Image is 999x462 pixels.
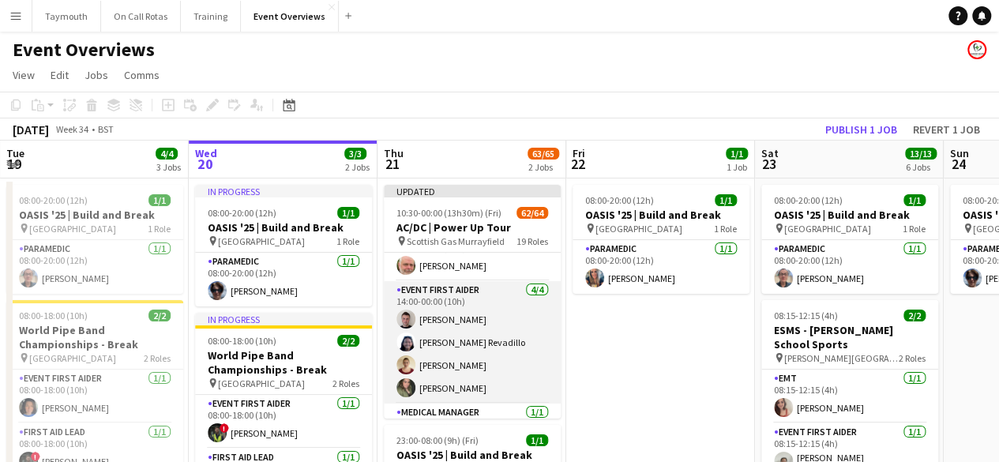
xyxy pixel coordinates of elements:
div: [DATE] [13,122,49,137]
app-user-avatar: Operations Manager [967,40,986,59]
span: Week 34 [52,123,92,135]
app-job-card: 08:00-20:00 (12h)1/1OASIS '25 | Build and Break [GEOGRAPHIC_DATA]1 RoleParamedic1/108:00-20:00 (1... [761,185,938,294]
span: 08:15-12:15 (4h) [774,310,838,321]
h3: OASIS '25 | Build and Break [195,220,372,235]
span: 3/3 [344,148,366,160]
h3: OASIS '25 | Build and Break [6,208,183,222]
span: Sun [950,146,969,160]
button: Event Overviews [241,1,339,32]
h3: World Pipe Band Championships - Break [195,348,372,377]
span: 4/4 [156,148,178,160]
a: Comms [118,65,166,85]
app-card-role: Event First Aider1/108:00-18:00 (10h)![PERSON_NAME] [195,395,372,449]
span: 24 [948,155,969,173]
span: 63/65 [528,148,559,160]
span: 1/1 [148,194,171,206]
h3: AC/DC | Power Up Tour [384,220,561,235]
span: Tue [6,146,24,160]
button: On Call Rotas [101,1,181,32]
span: 22 [570,155,585,173]
app-job-card: Updated10:30-00:00 (13h30m) (Fri)62/64AC/DC | Power Up Tour Scottish Gas Murrayfield19 RolesGroun... [384,185,561,419]
div: 2 Jobs [528,161,558,173]
app-card-role: Paramedic1/108:00-20:00 (12h)[PERSON_NAME] [6,240,183,294]
h3: World Pipe Band Championships - Break [6,323,183,351]
span: [GEOGRAPHIC_DATA] [218,235,305,247]
a: Jobs [78,65,115,85]
h3: OASIS '25 | Build and Break [573,208,749,222]
span: 1 Role [903,223,926,235]
span: 62/64 [516,207,548,219]
div: 6 Jobs [906,161,936,173]
app-card-role: EMT1/108:15-12:15 (4h)[PERSON_NAME] [761,370,938,423]
span: [GEOGRAPHIC_DATA] [784,223,871,235]
div: 3 Jobs [156,161,181,173]
span: 08:00-20:00 (12h) [774,194,843,206]
span: View [13,68,35,82]
app-card-role: Paramedic1/108:00-20:00 (12h)[PERSON_NAME] [761,240,938,294]
app-card-role: Paramedic1/108:00-20:00 (12h)[PERSON_NAME] [573,240,749,294]
app-job-card: In progress08:00-20:00 (12h)1/1OASIS '25 | Build and Break [GEOGRAPHIC_DATA]1 RoleParamedic1/108:... [195,185,372,306]
app-job-card: 08:00-20:00 (12h)1/1OASIS '25 | Build and Break [GEOGRAPHIC_DATA]1 RoleParamedic1/108:00-20:00 (1... [6,185,183,294]
span: [PERSON_NAME][GEOGRAPHIC_DATA] [784,352,899,364]
h1: Event Overviews [13,38,155,62]
app-card-role: Paramedic1/108:00-20:00 (12h)[PERSON_NAME] [195,253,372,306]
span: 2/2 [337,335,359,347]
div: In progress [195,313,372,325]
a: View [6,65,41,85]
span: 2 Roles [899,352,926,364]
span: ! [31,452,40,461]
span: [GEOGRAPHIC_DATA] [29,223,116,235]
app-card-role: Medical Manager1/114:00-00:00 (10h) [384,404,561,457]
h3: ESMS - [PERSON_NAME] School Sports [761,323,938,351]
span: Edit [51,68,69,82]
span: 1/1 [726,148,748,160]
span: 20 [193,155,217,173]
span: 23:00-08:00 (9h) (Fri) [396,434,479,446]
span: Fri [573,146,585,160]
span: [GEOGRAPHIC_DATA] [218,377,305,389]
app-card-role: Event First Aider4/414:00-00:00 (10h)[PERSON_NAME][PERSON_NAME] Revadillo[PERSON_NAME][PERSON_NAME] [384,281,561,404]
span: 1/1 [526,434,548,446]
app-card-role: Event First Aider1/108:00-18:00 (10h)[PERSON_NAME] [6,370,183,423]
span: 1/1 [715,194,737,206]
button: Training [181,1,241,32]
app-card-role: Control Officer1/114:00-00:00 (10h)[PERSON_NAME] [384,227,561,281]
span: 19 Roles [516,235,548,247]
span: 1 Role [148,223,171,235]
span: 1 Role [714,223,737,235]
span: 2 Roles [144,352,171,364]
span: Thu [384,146,404,160]
app-job-card: 08:00-20:00 (12h)1/1OASIS '25 | Build and Break [GEOGRAPHIC_DATA]1 RoleParamedic1/108:00-20:00 (1... [573,185,749,294]
span: 2/2 [148,310,171,321]
div: Updated [384,185,561,197]
div: In progress [195,185,372,197]
span: Jobs [85,68,108,82]
span: 1 Role [336,235,359,247]
span: 2/2 [903,310,926,321]
span: [GEOGRAPHIC_DATA] [29,352,116,364]
div: 1 Job [727,161,747,173]
button: Publish 1 job [819,119,903,140]
span: 2 Roles [332,377,359,389]
span: ! [220,423,229,433]
span: 19 [4,155,24,173]
span: 08:00-20:00 (12h) [19,194,88,206]
span: 1/1 [903,194,926,206]
button: Revert 1 job [907,119,986,140]
span: 08:00-20:00 (12h) [585,194,654,206]
div: BST [98,123,114,135]
span: 23 [759,155,779,173]
span: Comms [124,68,160,82]
span: 08:00-20:00 (12h) [208,207,276,219]
span: 08:00-18:00 (10h) [208,335,276,347]
span: 08:00-18:00 (10h) [19,310,88,321]
span: 10:30-00:00 (13h30m) (Fri) [396,207,501,219]
span: Scottish Gas Murrayfield [407,235,505,247]
span: [GEOGRAPHIC_DATA] [595,223,682,235]
div: 2 Jobs [345,161,370,173]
